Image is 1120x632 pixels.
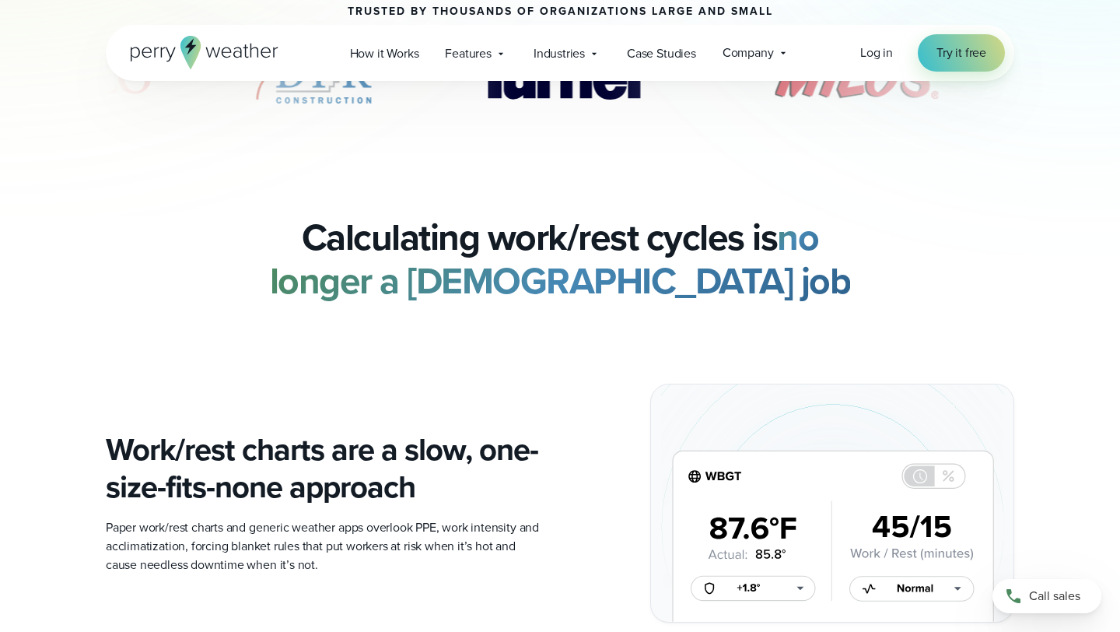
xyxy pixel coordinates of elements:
[1029,587,1080,606] span: Call sales
[614,37,709,69] a: Case Studies
[445,44,492,63] span: Features
[106,518,548,574] p: Paper work/rest charts and generic weather apps overlook PPE, work intensity and acclimatization,...
[350,44,419,63] span: How it Works
[860,44,893,61] span: Log in
[723,44,774,62] span: Company
[918,34,1005,72] a: Try it free
[534,44,585,63] span: Industries
[337,37,432,69] a: How it Works
[348,5,773,18] h2: Trusted by thousands of organizations large and small
[270,209,851,308] strong: no longer a [DEMOGRAPHIC_DATA] job
[106,216,1014,303] h2: Calculating work/rest cycles is
[651,384,1013,621] img: 01_bento-light_HS.svg
[860,44,893,62] a: Log in
[106,431,548,506] h3: Work/rest charts are a slow, one-size-fits-none approach
[936,44,986,62] span: Try it free
[992,579,1101,613] a: Call sales
[627,44,696,63] span: Case Studies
